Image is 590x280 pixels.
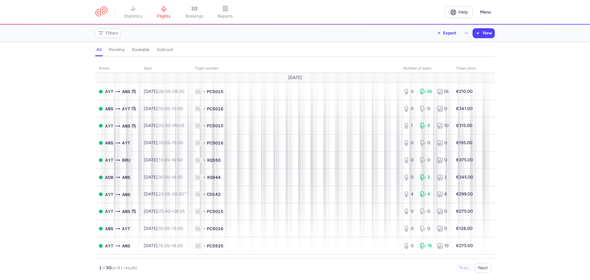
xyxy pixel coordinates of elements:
time: 09:05 [173,123,184,128]
time: 15:05 [159,243,169,248]
span: [DATE], [144,226,183,231]
span: – [159,209,185,214]
span: • [203,191,206,197]
div: 0 [437,226,449,232]
time: 16:05 [159,175,169,180]
span: [DATE], [144,191,187,197]
span: [DATE], [144,209,185,214]
span: AMS [122,174,130,181]
time: 15:00 [172,226,183,231]
div: 8 [437,191,449,197]
span: Filters [106,31,118,36]
span: bookings [186,14,203,19]
a: Help [445,6,473,18]
time: 02:20 [172,191,187,197]
span: PC5925 [207,243,223,249]
strong: €299.00 [456,191,473,197]
span: • [203,123,206,129]
span: [DATE], [144,123,184,128]
span: • [203,208,206,215]
span: XQ550 [207,157,221,163]
time: 08:55 [173,209,185,214]
div: 0 [420,208,432,215]
strong: €315.00 [456,123,472,128]
div: 26 [437,89,449,95]
span: AYT [105,123,113,129]
div: 0 [420,140,432,146]
div: 0 [403,89,415,95]
span: – [159,226,183,231]
span: PC5016 [207,140,223,146]
time: 10:05 [159,226,170,231]
span: 1L [195,226,202,232]
span: AYT [105,208,113,215]
div: 0 [403,208,415,215]
span: AYT [122,225,130,232]
a: CitizenPlane red outlined logo [95,6,108,18]
span: BRU [122,157,130,164]
th: Ticket price [452,64,479,73]
div: 0 [437,157,449,163]
div: 0 [403,140,415,146]
div: 0 [403,174,415,180]
span: on 81 results [112,265,137,270]
strong: €275.00 [456,209,473,214]
span: AYT [122,140,130,146]
span: – [159,123,184,128]
span: statistics [124,14,142,19]
time: 16:50 [172,157,183,163]
span: flights [157,14,171,19]
span: – [159,157,183,163]
time: 05:50 [159,123,170,128]
strong: €128.00 [456,226,473,231]
strong: €195.00 [456,140,472,145]
span: • [203,174,206,180]
span: • [203,140,206,146]
span: – [159,175,183,180]
span: AYT [105,191,113,198]
span: [DATE], [144,140,183,145]
span: PC5015 [207,89,223,95]
div: 0 [403,243,415,249]
div: 2 [420,174,432,180]
time: 18:50 [172,175,183,180]
span: – [159,140,183,145]
button: Prev. [456,263,472,273]
h4: sold out [157,47,173,53]
button: New [473,29,494,38]
span: Export [443,31,456,35]
span: CD142 [207,191,221,197]
a: statistics [118,6,148,19]
span: New [483,31,492,36]
span: • [203,106,206,112]
span: AYT [105,88,113,95]
time: 10:05 [159,140,170,145]
span: • [203,157,206,163]
span: [DATE], [144,243,183,248]
span: ADB [105,174,113,181]
div: 0 [420,226,432,232]
div: 0 [403,106,415,112]
span: 1L [195,191,202,197]
strong: €375.00 [456,157,473,163]
strong: €210.00 [456,89,473,94]
span: Help [458,10,468,14]
span: PC5015 [207,208,223,215]
span: 1L [195,208,202,215]
div: 0 [420,157,432,163]
span: 1L [195,106,202,112]
div: 4 [403,191,415,197]
span: [DATE] [288,75,302,80]
strong: €341.00 [456,106,473,111]
span: [DATE], [144,175,183,180]
span: – [159,243,183,248]
div: 26 [420,89,432,95]
span: AMS [122,88,130,95]
th: number of seats [400,64,452,73]
button: Next [475,263,491,273]
span: 1L [195,89,202,95]
div: 19 [437,243,449,249]
span: – [159,191,187,197]
th: date [140,64,191,73]
span: XQ944 [207,174,221,180]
